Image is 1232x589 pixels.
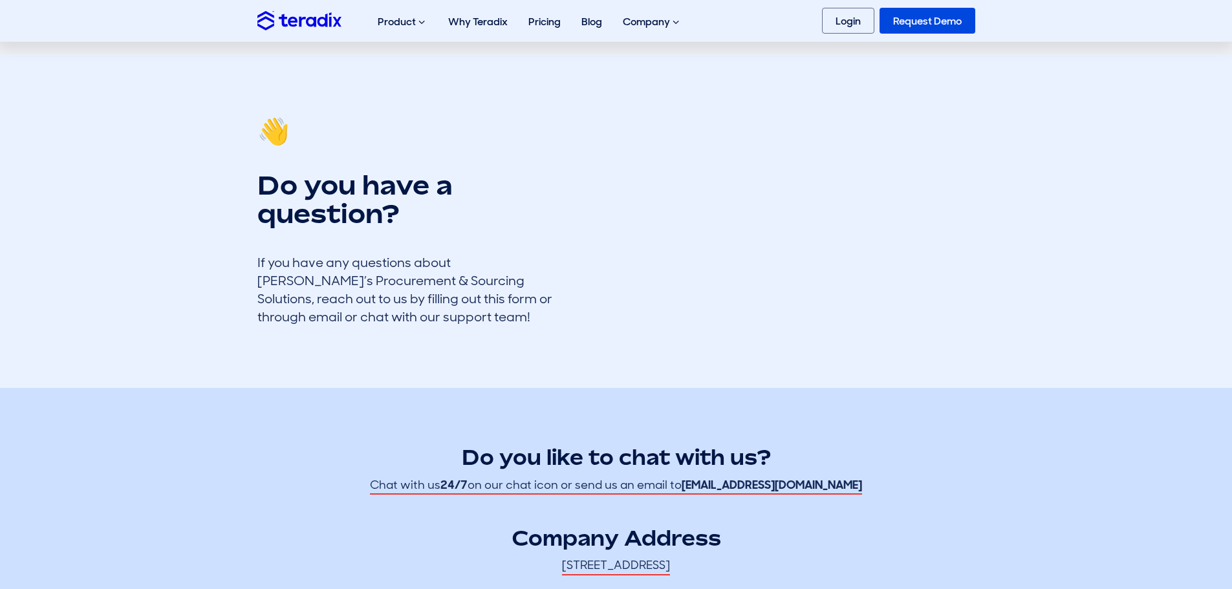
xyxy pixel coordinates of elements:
[612,1,692,43] div: Company
[518,1,571,42] a: Pricing
[571,1,612,42] a: Blog
[822,8,874,34] a: Login
[257,443,975,472] h2: Do you like to chat with us?
[440,477,468,493] strong: 24/7
[438,1,518,42] a: Why Teradix
[367,1,438,43] div: Product
[257,524,975,553] h2: Company Address
[257,253,568,326] div: If you have any questions about [PERSON_NAME]’s Procurement & Sourcing Solutions, reach out to us...
[257,11,341,30] img: Teradix logo
[257,116,568,145] h1: 👋
[880,8,975,34] a: Request Demo
[257,171,568,228] h1: Do you have a question?
[370,477,862,495] span: Chat with us on our chat icon or send us an email to
[682,477,862,493] strong: [EMAIL_ADDRESS][DOMAIN_NAME]
[562,557,670,575] span: [STREET_ADDRESS]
